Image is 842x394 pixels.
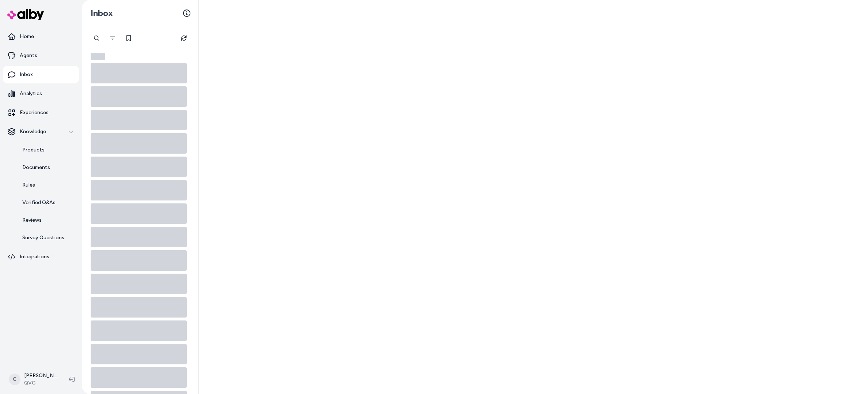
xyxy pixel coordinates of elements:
[105,31,120,45] button: Filter
[20,109,49,116] p: Experiences
[9,374,20,385] span: C
[22,164,50,171] p: Documents
[24,372,57,379] p: [PERSON_NAME]
[3,66,79,83] a: Inbox
[3,28,79,45] a: Home
[3,47,79,64] a: Agents
[3,85,79,102] a: Analytics
[20,71,33,78] p: Inbox
[15,141,79,159] a: Products
[24,379,57,387] span: QVC
[22,181,35,189] p: Rules
[3,104,79,121] a: Experiences
[177,31,191,45] button: Refresh
[15,229,79,247] a: Survey Questions
[3,248,79,266] a: Integrations
[22,217,42,224] p: Reviews
[3,123,79,140] button: Knowledge
[20,253,49,260] p: Integrations
[22,234,64,241] p: Survey Questions
[4,368,63,391] button: C[PERSON_NAME]QVC
[15,176,79,194] a: Rules
[20,52,37,59] p: Agents
[7,9,44,20] img: alby Logo
[91,8,113,19] h2: Inbox
[15,211,79,229] a: Reviews
[20,90,42,97] p: Analytics
[22,146,45,154] p: Products
[22,199,56,206] p: Verified Q&As
[15,159,79,176] a: Documents
[20,128,46,135] p: Knowledge
[15,194,79,211] a: Verified Q&As
[20,33,34,40] p: Home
